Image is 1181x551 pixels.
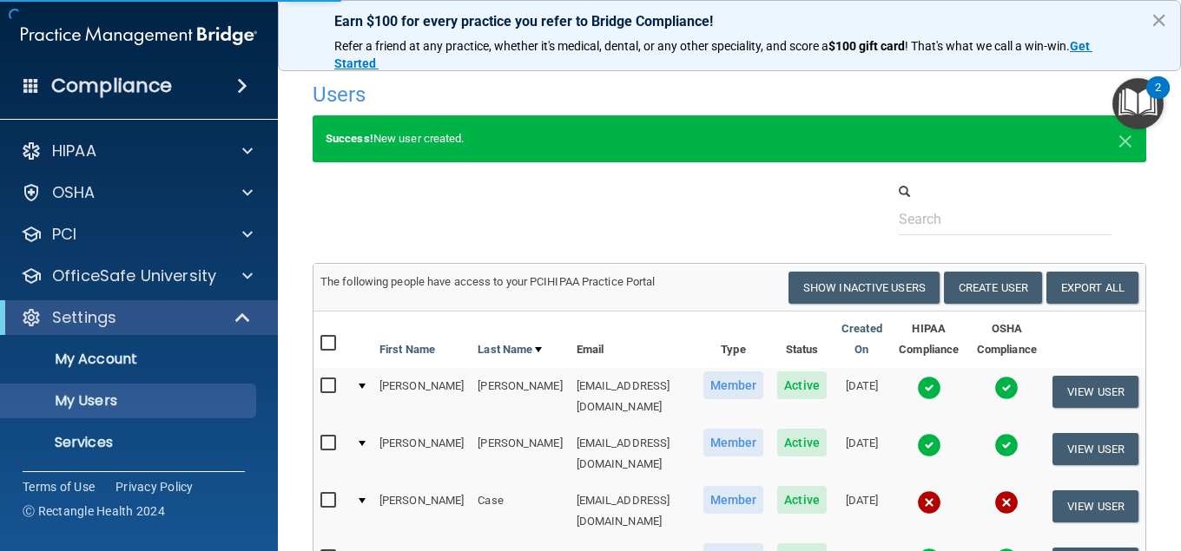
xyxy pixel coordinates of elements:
[968,312,1046,368] th: OSHA Compliance
[478,339,542,360] a: Last Name
[703,486,764,514] span: Member
[834,368,890,425] td: [DATE]
[777,429,827,456] span: Active
[994,490,1019,515] img: cross.ca9f0e7f.svg
[703,429,764,456] span: Member
[777,371,827,399] span: Active
[313,83,788,106] h4: Users
[21,182,253,203] a: OSHA
[471,425,569,482] td: [PERSON_NAME]
[834,482,890,540] td: [DATE]
[52,182,96,203] p: OSHA
[320,275,656,288] span: The following people have access to your PCIHIPAA Practice Portal
[777,486,827,514] span: Active
[373,482,471,540] td: [PERSON_NAME]
[11,351,248,368] p: My Account
[52,224,76,245] p: PCI
[570,425,696,482] td: [EMAIL_ADDRESS][DOMAIN_NAME]
[1052,490,1138,522] button: View User
[313,115,1146,162] div: New user created.
[899,203,1112,235] input: Search
[994,433,1019,457] img: tick.e7d51cea.svg
[917,376,941,400] img: tick.e7d51cea.svg
[21,266,253,286] a: OfficeSafe University
[334,39,828,53] span: Refer a friend at any practice, whether it's medical, dental, or any other speciality, and score a
[52,266,216,286] p: OfficeSafe University
[334,39,1092,70] a: Get Started
[1052,376,1138,408] button: View User
[23,478,95,495] a: Terms of Use
[21,224,253,245] a: PCI
[944,272,1042,304] button: Create User
[21,141,253,161] a: HIPAA
[696,312,771,368] th: Type
[770,312,834,368] th: Status
[905,39,1070,53] span: ! That's what we call a win-win.
[570,482,696,540] td: [EMAIL_ADDRESS][DOMAIN_NAME]
[21,18,257,53] img: PMB logo
[788,272,940,304] button: Show Inactive Users
[21,307,252,328] a: Settings
[471,368,569,425] td: [PERSON_NAME]
[1112,78,1164,129] button: Open Resource Center, 2 new notifications
[994,376,1019,400] img: tick.e7d51cea.svg
[1151,6,1167,34] button: Close
[1155,88,1161,110] div: 2
[51,74,172,98] h4: Compliance
[11,434,248,451] p: Services
[834,425,890,482] td: [DATE]
[23,502,165,520] span: Ⓒ Rectangle Health 2024
[52,141,96,161] p: HIPAA
[471,482,569,540] td: Case
[1118,128,1133,149] button: Close
[703,371,764,399] span: Member
[1052,433,1138,465] button: View User
[1046,272,1138,304] a: Export All
[52,307,116,328] p: Settings
[373,425,471,482] td: [PERSON_NAME]
[841,318,883,360] a: Created On
[1118,121,1133,156] span: ×
[828,39,905,53] strong: $100 gift card
[115,478,194,495] a: Privacy Policy
[890,312,968,368] th: HIPAA Compliance
[326,132,373,145] strong: Success!
[373,368,471,425] td: [PERSON_NAME]
[917,433,941,457] img: tick.e7d51cea.svg
[570,312,696,368] th: Email
[917,490,941,515] img: cross.ca9f0e7f.svg
[334,13,1125,30] p: Earn $100 for every practice you refer to Bridge Compliance!
[11,392,248,410] p: My Users
[379,339,435,360] a: First Name
[570,368,696,425] td: [EMAIL_ADDRESS][DOMAIN_NAME]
